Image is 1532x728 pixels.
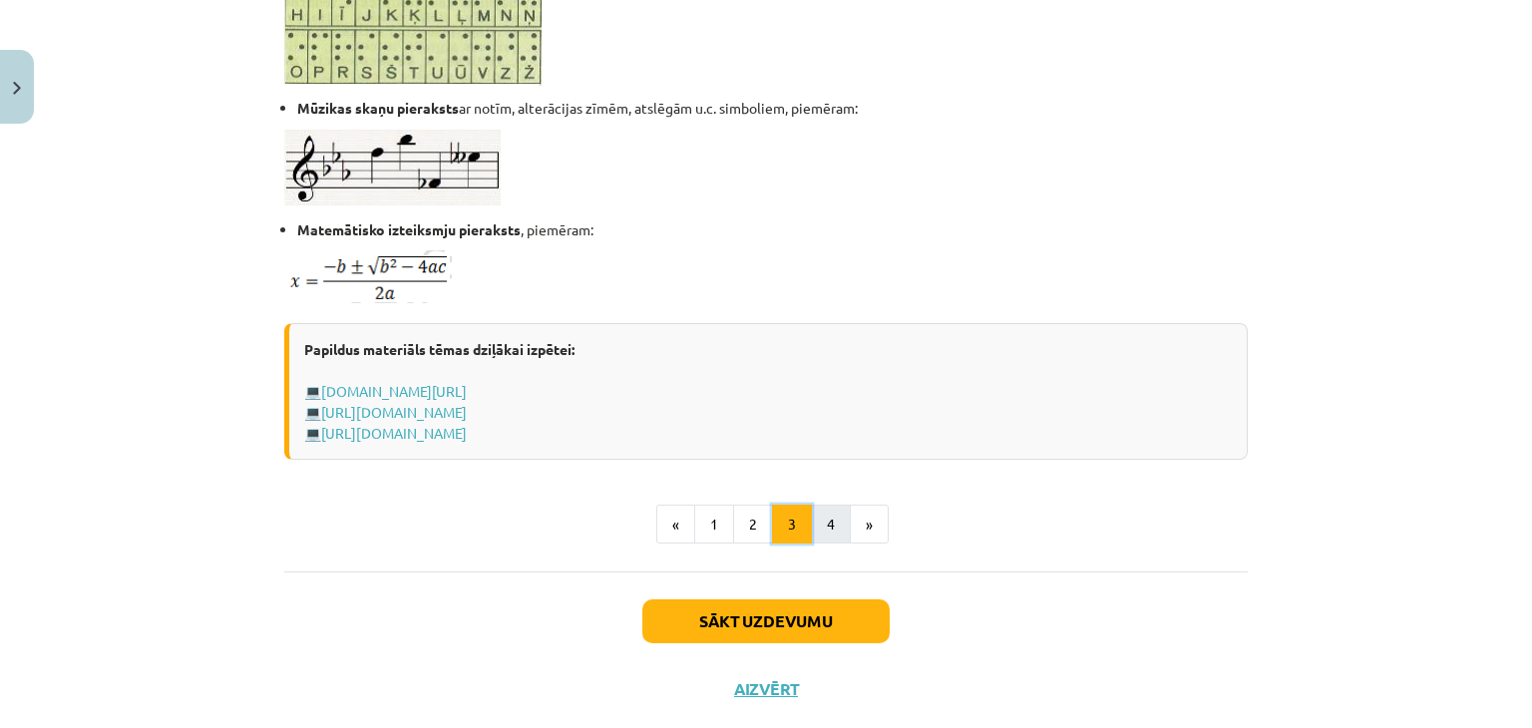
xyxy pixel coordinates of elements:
[772,505,812,545] button: 3
[850,505,889,545] button: »
[656,505,695,545] button: «
[297,219,1248,240] li: , piemēram:
[811,505,851,545] button: 4
[321,382,467,400] a: [DOMAIN_NAME][URL]
[284,505,1248,545] nav: Page navigation example
[733,505,773,545] button: 2
[297,98,1248,119] li: ar notīm, alterācijas zīmēm, atslēgām u.c. simboliem, piemēram:
[694,505,734,545] button: 1
[297,99,459,117] strong: Mūzikas skaņu pieraksts
[728,679,804,699] button: Aizvērt
[321,424,467,442] a: [URL][DOMAIN_NAME]
[297,220,521,238] strong: Matemātisko izteiksmju pieraksts
[284,323,1248,460] div: 💻 💻 💻
[304,340,574,358] strong: Papildus materiāls tēmas dziļākai izpētei:
[642,599,890,643] button: Sākt uzdevumu
[13,82,21,95] img: icon-close-lesson-0947bae3869378f0d4975bcd49f059093ad1ed9edebbc8119c70593378902aed.svg
[321,403,467,421] a: [URL][DOMAIN_NAME]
